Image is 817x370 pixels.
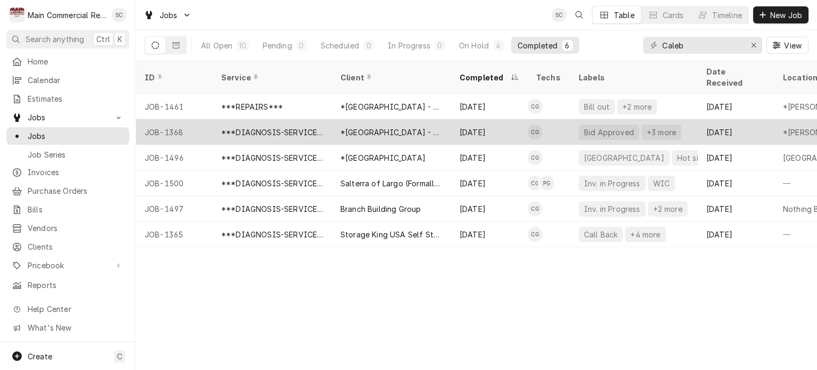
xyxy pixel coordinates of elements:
span: Search anything [26,34,84,45]
div: [DATE] [451,94,528,119]
div: [DATE] [698,94,774,119]
a: Go to What's New [6,319,129,336]
div: Scheduled [321,40,359,51]
div: JOB-1461 [136,94,213,119]
span: Job Series [28,149,124,160]
div: Cards [663,10,684,21]
span: Reports [28,279,124,291]
div: WIC [652,178,671,189]
div: [GEOGRAPHIC_DATA] [583,152,665,163]
button: Erase input [745,37,762,54]
div: Completed [518,40,557,51]
a: Go to Help Center [6,300,129,318]
div: M [10,7,24,22]
div: Client [340,72,440,83]
div: Inv. in Progress [583,203,641,215]
div: Parker Gilbert's Avatar [539,176,554,191]
div: Timeline [712,10,742,21]
div: Techs [536,72,562,83]
div: JOB-1368 [136,119,213,145]
div: CG [528,99,543,114]
div: Table [614,10,635,21]
span: Help Center [28,303,123,315]
a: Clients [6,238,129,256]
div: Hot side [676,152,708,163]
span: K [118,34,122,45]
button: Search anythingCtrlK [6,30,129,48]
span: Jobs [160,10,178,21]
div: [DATE] [451,221,528,247]
div: [DATE] [698,196,774,221]
div: Caleb Gorton's Avatar [528,227,543,242]
div: Labels [579,72,689,83]
span: Create [28,352,52,361]
a: Estimates [6,90,129,108]
div: Caleb Gorton's Avatar [528,201,543,216]
div: Sharon Campbell's Avatar [552,7,566,22]
a: Job Series [6,146,129,163]
div: Branch Building Group [340,203,421,215]
span: Pricebook [28,260,108,271]
span: Purchase Orders [28,185,124,196]
div: In Progress [388,40,430,51]
div: 4 [495,40,502,51]
a: Reports [6,276,129,294]
a: Calendar [6,71,129,89]
div: JOB-1496 [136,145,213,170]
a: Go to Jobs [139,6,196,24]
button: View [766,37,808,54]
span: View [782,40,804,51]
div: Caleb Gorton's Avatar [528,176,543,191]
div: [DATE] [698,119,774,145]
div: *[GEOGRAPHIC_DATA] - Culinary [340,101,443,112]
div: CG [528,150,543,165]
div: CG [528,176,543,191]
div: 10 [239,40,246,51]
div: Bill out [583,101,611,112]
div: *[GEOGRAPHIC_DATA] - Culinary [340,127,443,138]
div: SC [552,7,566,22]
div: 0 [298,40,305,51]
div: Storage King USA Self Storage [340,229,443,240]
div: ID [145,72,202,83]
div: [DATE] [698,145,774,170]
a: Home [6,53,129,70]
div: [DATE] [698,170,774,196]
div: 0 [365,40,372,51]
div: JOB-1500 [136,170,213,196]
div: Inv. in Progress [583,178,641,189]
span: New Job [768,10,804,21]
span: Bills [28,204,124,215]
div: Salterra of Largo (Formally Volante) [340,178,443,189]
div: Date Received [706,66,764,88]
a: Purchase Orders [6,182,129,200]
div: SC [112,7,127,22]
div: Caleb Gorton's Avatar [528,99,543,114]
a: Go to Pricebook [6,257,129,274]
div: Completed [460,72,508,83]
div: [DATE] [698,221,774,247]
div: CG [528,125,543,139]
div: Pending [263,40,292,51]
div: Main Commercial Refrigeration Service's Avatar [10,7,24,22]
span: Jobs [28,112,108,123]
button: Open search [571,6,588,23]
div: 0 [437,40,443,51]
div: All Open [201,40,232,51]
span: C [117,351,122,362]
span: Vendors [28,223,124,234]
div: Caleb Gorton's Avatar [528,125,543,139]
div: CG [528,201,543,216]
span: Estimates [28,93,124,104]
div: 6 [564,40,571,51]
div: JOB-1497 [136,196,213,221]
div: CG [528,227,543,242]
div: Caleb Gorton's Avatar [528,150,543,165]
span: Jobs [28,130,124,142]
span: Home [28,56,124,67]
div: +2 more [652,203,683,215]
a: Vendors [6,219,129,237]
button: New Job [753,6,808,23]
div: +2 more [621,101,653,112]
div: +3 more [646,127,677,138]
